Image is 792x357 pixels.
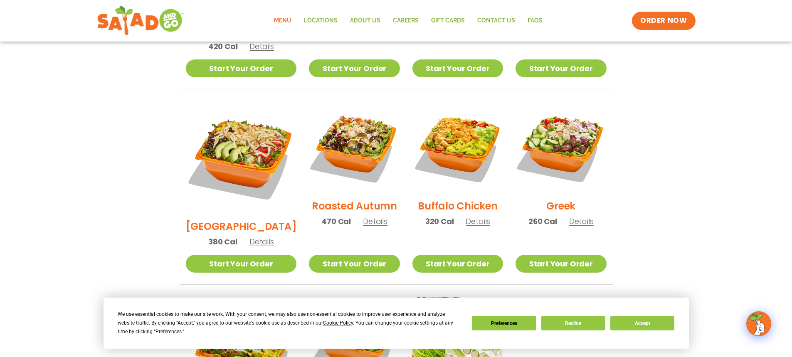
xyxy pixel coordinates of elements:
div: Cookie Consent Prompt [104,298,689,349]
span: Preferences [155,329,182,335]
a: Contact Us [471,11,521,30]
img: wpChatIcon [747,312,770,335]
span: Details [569,216,594,227]
a: Start Your Order [412,59,503,77]
img: new-SAG-logo-768×292 [97,4,185,37]
a: ORDER NOW [632,12,695,30]
a: Start Your Order [309,59,400,77]
a: Start Your Order [309,255,400,273]
img: Product photo for BBQ Ranch Salad [186,102,297,213]
a: Start Your Order [186,255,297,273]
img: Product photo for Greek Salad [516,102,606,192]
a: Start Your Order [516,255,606,273]
a: GIFT CARDS [425,11,471,30]
button: Decline [541,316,605,330]
img: Product photo for Buffalo Chicken Salad [412,102,503,192]
h2: Roasted Autumn [312,199,397,213]
a: About Us [344,11,387,30]
h2: Greek [546,199,575,213]
h2: [GEOGRAPHIC_DATA] [186,219,297,234]
span: 260 Cal [528,216,557,227]
a: Menu [268,11,298,30]
span: 320 Cal [425,216,454,227]
a: Start Your Order [412,255,503,273]
span: ORDER NOW [640,16,687,26]
button: Preferences [472,316,536,330]
a: Start Your Order [516,59,606,77]
nav: Menu [268,11,549,30]
span: Details [249,236,274,247]
img: Product photo for Roasted Autumn Salad [309,102,400,192]
span: 380 Cal [208,236,237,247]
span: Details [249,41,274,52]
div: We use essential cookies to make our site work. With your consent, we may also use non-essential ... [118,310,462,336]
h2: Buffalo Chicken [418,199,497,213]
span: Details [466,216,490,227]
span: 420 Cal [208,41,238,52]
a: Locations [298,11,344,30]
span: Cookie Policy [323,320,353,326]
button: Accept [610,316,674,330]
span: Details [363,216,387,227]
a: Careers [387,11,425,30]
a: FAQs [521,11,549,30]
span: 470 Cal [321,216,351,227]
a: Start Your Order [186,59,297,77]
